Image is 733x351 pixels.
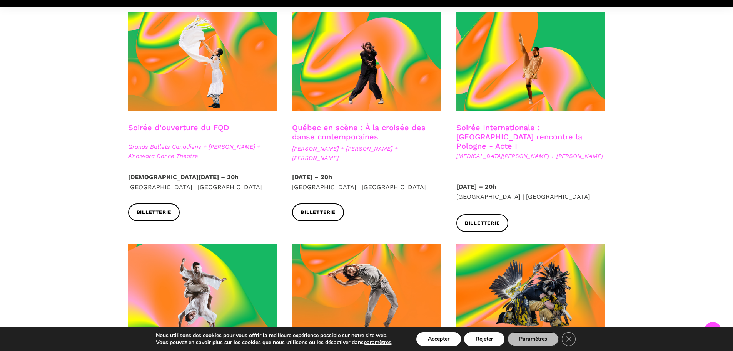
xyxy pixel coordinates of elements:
[156,339,392,346] p: Vous pouvez en savoir plus sur les cookies que nous utilisons ou les désactiver dans .
[156,332,392,339] p: Nous utilisons des cookies pour vous offrir la meilleure expérience possible sur notre site web.
[301,208,336,217] span: Billetterie
[292,172,441,192] p: [GEOGRAPHIC_DATA] | [GEOGRAPHIC_DATA]
[137,208,172,217] span: Billetterie
[292,173,332,181] strong: [DATE] – 20h
[364,339,391,346] button: paramètres
[416,332,461,346] button: Accepter
[292,144,441,163] span: [PERSON_NAME] + [PERSON_NAME] + [PERSON_NAME]
[456,151,605,161] span: [MEDICAL_DATA][PERSON_NAME] + [PERSON_NAME]
[456,183,496,190] strong: [DATE] – 20h
[465,219,500,227] span: Billetterie
[128,203,180,221] a: Billetterie
[456,214,508,232] a: Billetterie
[508,332,559,346] button: Paramètres
[562,332,576,346] button: Close GDPR Cookie Banner
[292,203,344,221] a: Billetterie
[456,123,582,151] a: Soirée Internationale : [GEOGRAPHIC_DATA] rencontre la Pologne - Acte I
[128,173,239,181] strong: [DEMOGRAPHIC_DATA][DATE] – 20h
[292,123,426,141] a: Québec en scène : À la croisée des danse contemporaines
[128,142,277,161] span: Grands Ballets Canadiens + [PERSON_NAME] + A'no:wara Dance Theatre
[464,332,504,346] button: Rejeter
[456,182,605,202] p: [GEOGRAPHIC_DATA] | [GEOGRAPHIC_DATA]
[128,123,229,132] a: Soirée d'ouverture du FQD
[128,172,277,192] p: [GEOGRAPHIC_DATA] | [GEOGRAPHIC_DATA]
